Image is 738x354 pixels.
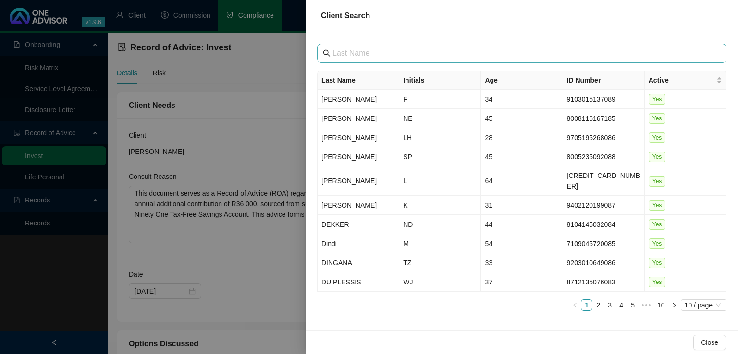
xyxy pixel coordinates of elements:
[563,71,645,90] th: ID Number
[563,253,645,272] td: 9203010649086
[645,71,726,90] th: Active
[615,299,627,311] li: 4
[604,300,615,310] a: 3
[563,215,645,234] td: 8104145032084
[323,49,331,57] span: search
[649,152,666,162] span: Yes
[701,337,718,348] span: Close
[399,90,481,109] td: F
[399,234,481,253] td: M
[685,300,723,310] span: 10 / page
[399,128,481,147] td: LH
[563,272,645,292] td: 8712135076083
[321,12,370,20] span: Client Search
[592,299,604,311] li: 2
[649,277,666,287] span: Yes
[399,71,481,90] th: Initials
[399,272,481,292] td: WJ
[563,109,645,128] td: 8008116167185
[318,196,399,215] td: [PERSON_NAME]
[318,109,399,128] td: [PERSON_NAME]
[318,147,399,166] td: [PERSON_NAME]
[485,259,492,267] span: 33
[649,176,666,187] span: Yes
[318,166,399,196] td: [PERSON_NAME]
[563,234,645,253] td: 7109045720085
[649,238,666,249] span: Yes
[649,258,666,268] span: Yes
[654,300,668,310] a: 10
[616,300,627,310] a: 4
[485,115,492,122] span: 45
[649,200,666,211] span: Yes
[563,147,645,166] td: 8005235092088
[639,299,654,311] li: Next 5 Pages
[563,128,645,147] td: 9705195268086
[399,215,481,234] td: ND
[485,134,492,142] span: 28
[399,166,481,196] td: L
[318,90,399,109] td: [PERSON_NAME]
[485,177,492,185] span: 64
[649,219,666,230] span: Yes
[399,147,481,166] td: SP
[668,299,680,311] button: right
[563,196,645,215] td: 9402120199087
[649,132,666,143] span: Yes
[649,75,714,85] span: Active
[671,302,677,308] span: right
[485,201,492,209] span: 31
[639,299,654,311] span: •••
[627,300,638,310] a: 5
[485,95,492,103] span: 34
[569,299,581,311] button: left
[649,113,666,124] span: Yes
[572,302,578,308] span: left
[399,253,481,272] td: TZ
[681,299,726,311] div: Page Size
[485,278,492,286] span: 37
[318,234,399,253] td: Dindi
[332,47,713,59] input: Last Name
[485,221,492,228] span: 44
[318,71,399,90] th: Last Name
[563,90,645,109] td: 9103015137089
[318,128,399,147] td: [PERSON_NAME]
[318,272,399,292] td: DU PLESSIS
[485,153,492,161] span: 45
[563,166,645,196] td: [CREDIT_CARD_NUMBER]
[569,299,581,311] li: Previous Page
[593,300,603,310] a: 2
[318,215,399,234] td: DEKKER
[485,240,492,248] span: 54
[649,94,666,105] span: Yes
[481,71,563,90] th: Age
[668,299,680,311] li: Next Page
[693,335,726,350] button: Close
[318,253,399,272] td: DINGANA
[399,109,481,128] td: NE
[581,300,592,310] a: 1
[399,196,481,215] td: K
